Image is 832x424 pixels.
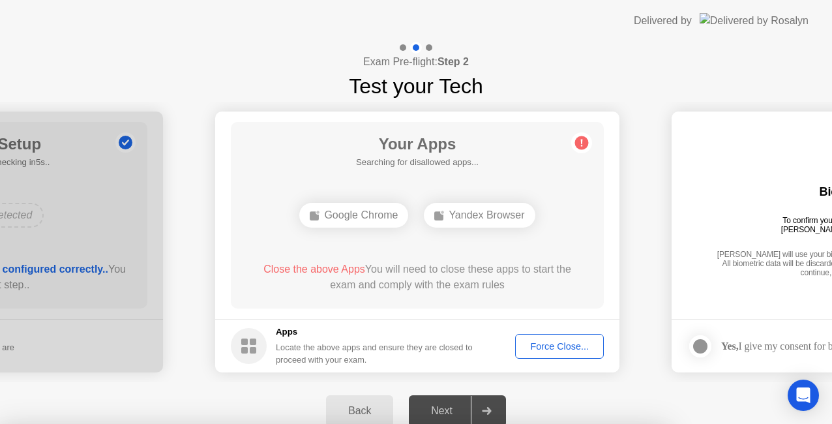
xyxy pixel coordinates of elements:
strong: Yes, [721,341,738,352]
div: Delivered by [634,13,692,29]
b: Step 2 [438,56,469,67]
div: Force Close... [520,341,599,352]
h5: Searching for disallowed apps... [356,156,479,169]
div: Yandex Browser [424,203,535,228]
h1: Your Apps [356,132,479,156]
div: Back [330,405,389,417]
div: You will need to close these apps to start the exam and comply with the exam rules [250,262,586,293]
h5: Apps [276,326,473,339]
span: Close the above Apps [263,264,365,275]
div: Locate the above apps and ensure they are closed to proceed with your exam. [276,341,473,366]
h1: Test your Tech [349,70,483,102]
div: Google Chrome [299,203,408,228]
img: Delivered by Rosalyn [700,13,809,28]
div: Next [413,405,471,417]
div: Open Intercom Messenger [788,380,819,411]
h4: Exam Pre-flight: [363,54,469,70]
